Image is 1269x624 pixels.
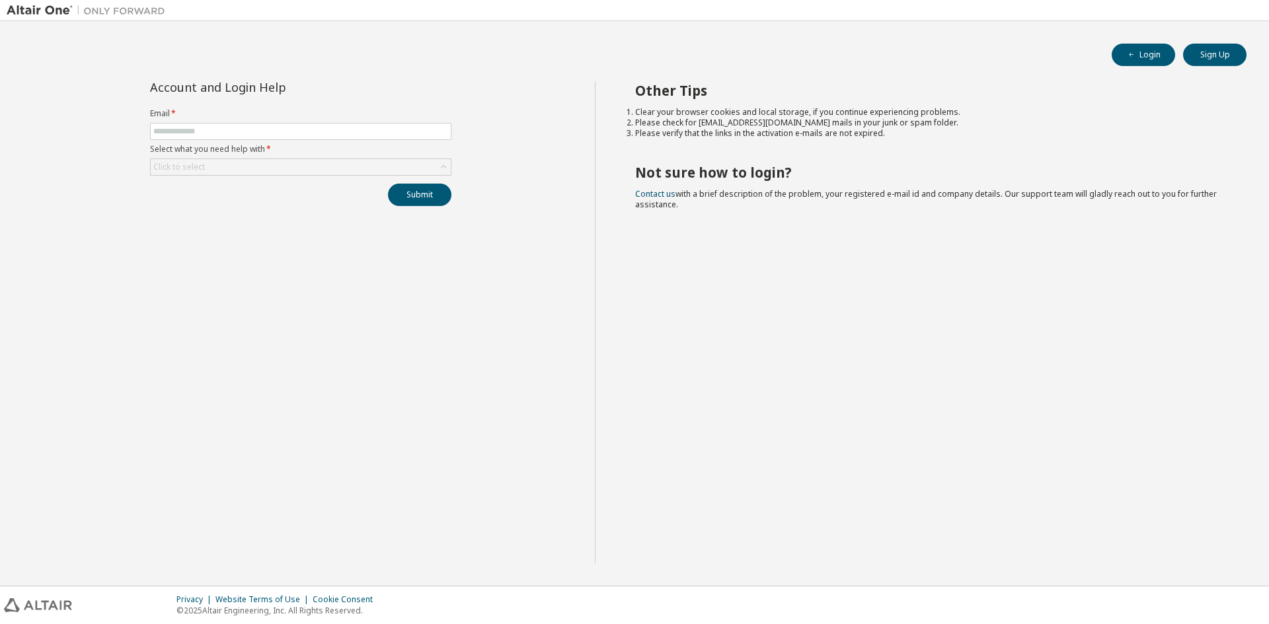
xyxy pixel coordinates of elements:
div: Click to select [153,162,205,172]
button: Login [1112,44,1175,66]
h2: Not sure how to login? [635,164,1223,181]
div: Website Terms of Use [215,594,313,605]
div: Account and Login Help [150,82,391,92]
label: Select what you need help with [150,144,451,155]
label: Email [150,108,451,119]
img: altair_logo.svg [4,598,72,612]
img: Altair One [7,4,172,17]
h2: Other Tips [635,82,1223,99]
div: Cookie Consent [313,594,381,605]
a: Contact us [635,188,675,199]
li: Clear your browser cookies and local storage, if you continue experiencing problems. [635,107,1223,118]
div: Click to select [151,159,451,175]
li: Please check for [EMAIL_ADDRESS][DOMAIN_NAME] mails in your junk or spam folder. [635,118,1223,128]
p: © 2025 Altair Engineering, Inc. All Rights Reserved. [176,605,381,616]
button: Sign Up [1183,44,1247,66]
button: Submit [388,184,451,206]
li: Please verify that the links in the activation e-mails are not expired. [635,128,1223,139]
div: Privacy [176,594,215,605]
span: with a brief description of the problem, your registered e-mail id and company details. Our suppo... [635,188,1217,210]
